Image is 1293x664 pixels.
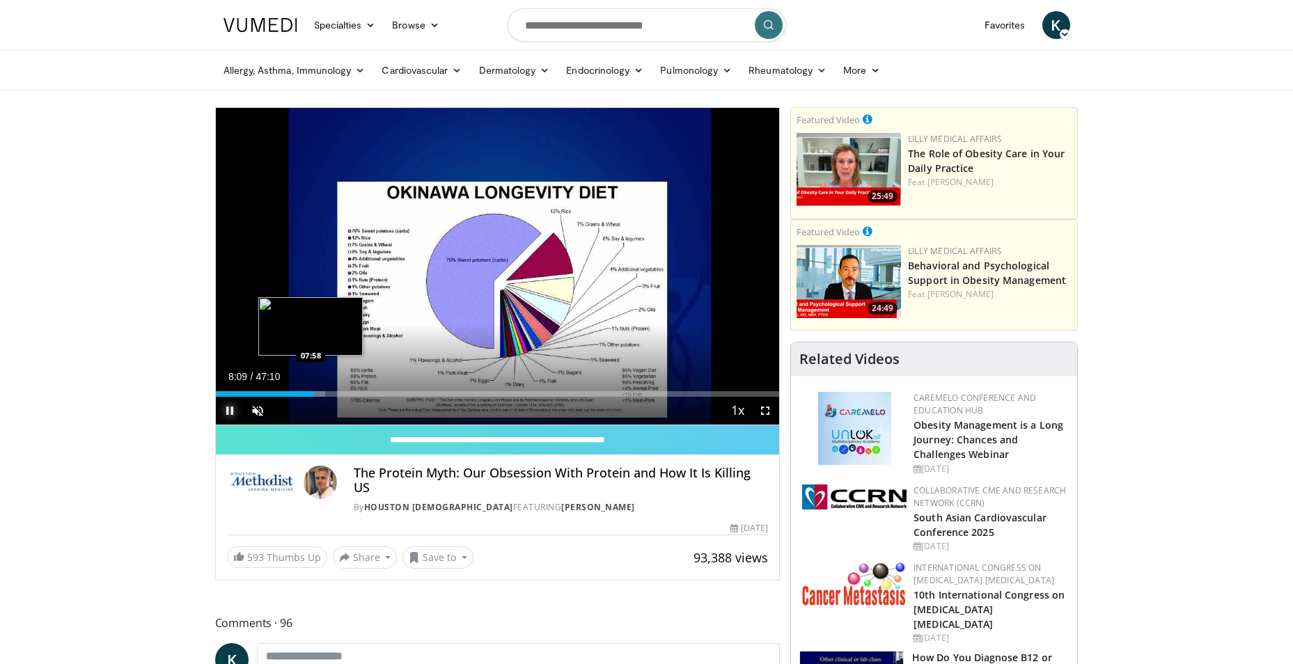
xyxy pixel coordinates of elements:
[797,245,901,318] a: 24:49
[354,466,769,496] h4: The Protein Myth: Our Obsession With Protein and How It Is Killing US
[914,562,1054,586] a: International Congress on [MEDICAL_DATA] [MEDICAL_DATA]
[797,226,860,238] small: Featured Video
[797,113,860,126] small: Featured Video
[976,11,1034,39] a: Favorites
[384,11,448,39] a: Browse
[471,56,558,84] a: Dermatology
[835,56,888,84] a: More
[216,391,780,397] div: Progress Bar
[216,397,244,425] button: Pause
[797,133,901,206] img: e1208b6b-349f-4914-9dd7-f97803bdbf1d.png.150x105_q85_crop-smart_upscale.png
[868,302,898,315] span: 24:49
[364,501,513,513] a: Houston [DEMOGRAPHIC_DATA]
[802,484,907,509] img: a04ee3ba-8487-4636-b0fb-5e8d268f3737.png.150x105_q85_autocrop_double_scale_upscale_version-0.2.png
[216,108,780,425] video-js: Video Player
[228,371,247,382] span: 8:09
[373,56,470,84] a: Cardiovascular
[215,56,374,84] a: Allergy, Asthma, Immunology
[304,466,337,499] img: Avatar
[652,56,740,84] a: Pulmonology
[723,397,751,425] button: Playback Rate
[558,56,652,84] a: Endocrinology
[693,549,768,566] span: 93,388 views
[730,522,768,535] div: [DATE]
[256,371,280,382] span: 47:10
[561,501,635,513] a: [PERSON_NAME]
[215,614,781,632] span: Comments 96
[799,351,900,367] h4: Related Videos
[224,18,297,32] img: VuMedi Logo
[914,418,1063,461] a: Obesity Management is a Long Journey: Chances and Challenges Webinar
[914,540,1066,553] div: [DATE]
[908,259,1066,287] a: Behavioral and Psychological Support in Obesity Management
[914,511,1047,539] a: South Asian Cardiovascular Conference 2025
[927,176,994,188] a: [PERSON_NAME]
[818,392,891,465] img: 45df64a9-a6de-482c-8a90-ada250f7980c.png.150x105_q85_autocrop_double_scale_upscale_version-0.2.jpg
[740,56,835,84] a: Rheumatology
[306,11,384,39] a: Specialties
[227,546,327,568] a: 593 Thumbs Up
[258,297,363,356] img: image.jpeg
[914,484,1066,509] a: Collaborative CME and Research Network (CCRN)
[797,245,901,318] img: ba3304f6-7838-4e41-9c0f-2e31ebde6754.png.150x105_q85_crop-smart_upscale.png
[251,371,253,382] span: /
[402,546,473,569] button: Save to
[354,501,769,514] div: By FEATURING
[333,546,398,569] button: Share
[247,551,264,564] span: 593
[927,288,994,300] a: [PERSON_NAME]
[1042,11,1070,39] a: K
[802,562,907,606] img: 6ff8bc22-9509-4454-a4f8-ac79dd3b8976.png.150x105_q85_autocrop_double_scale_upscale_version-0.2.png
[914,463,1066,475] div: [DATE]
[908,133,1002,145] a: Lilly Medical Affairs
[908,147,1065,175] a: The Role of Obesity Care in Your Daily Practice
[908,288,1072,301] div: Feat.
[914,632,1066,645] div: [DATE]
[508,8,786,42] input: Search topics, interventions
[244,397,272,425] button: Unmute
[797,133,901,206] a: 25:49
[908,176,1072,189] div: Feat.
[914,392,1036,416] a: CaReMeLO Conference and Education Hub
[868,190,898,203] span: 25:49
[914,588,1065,631] a: 10th International Congress on [MEDICAL_DATA] [MEDICAL_DATA]
[908,245,1002,257] a: Lilly Medical Affairs
[751,397,779,425] button: Fullscreen
[227,466,298,499] img: Houston Methodist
